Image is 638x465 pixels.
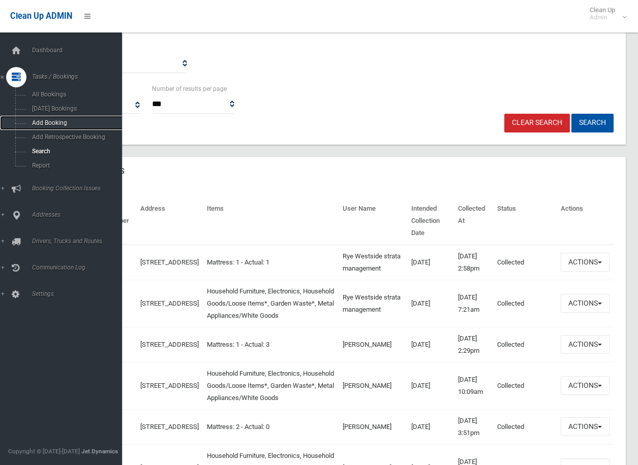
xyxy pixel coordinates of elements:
[136,197,203,245] th: Address
[493,197,556,245] th: Status
[81,448,118,455] strong: Jet Dynamics
[29,264,130,271] span: Communication Log
[571,114,614,132] button: Search
[585,6,625,21] span: Clean Up
[29,238,130,245] span: Drivers, Trucks and Routes
[8,448,80,455] span: Copyright © [DATE]-[DATE]
[493,280,556,327] td: Collected
[493,409,556,444] td: Collected
[407,280,454,327] td: [DATE]
[339,245,407,280] td: Rye Westside strata management
[339,327,407,362] td: [PERSON_NAME]
[29,162,121,169] span: Report
[493,245,556,280] td: Collected
[29,211,130,218] span: Addresses
[339,197,407,245] th: User Name
[29,185,130,192] span: Booking Collection Issues
[561,253,610,272] button: Actions
[454,197,494,245] th: Collected At
[561,335,610,354] button: Actions
[561,376,610,395] button: Actions
[339,409,407,444] td: [PERSON_NAME]
[407,409,454,444] td: [DATE]
[203,245,338,280] td: Mattress: 1 - Actual: 1
[504,114,570,132] a: Clear Search
[29,73,130,80] span: Tasks / Bookings
[339,362,407,409] td: [PERSON_NAME]
[29,290,130,297] span: Settings
[140,258,199,266] a: [STREET_ADDRESS]
[10,11,72,21] span: Clean Up ADMIN
[203,362,338,409] td: Household Furniture, Electronics, Household Goods/Loose Items*, Garden Waste*, Metal Appliances/W...
[140,423,199,430] a: [STREET_ADDRESS]
[454,327,494,362] td: [DATE] 2:29pm
[29,148,121,155] span: Search
[29,91,121,98] span: All Bookings
[203,197,338,245] th: Items
[407,245,454,280] td: [DATE]
[561,294,610,313] button: Actions
[454,409,494,444] td: [DATE] 3:51pm
[29,119,121,126] span: Add Booking
[407,197,454,245] th: Intended Collection Date
[29,105,121,112] span: [DATE] Bookings
[140,300,199,307] a: [STREET_ADDRESS]
[454,245,494,280] td: [DATE] 2:58pm
[493,327,556,362] td: Collected
[29,47,130,54] span: Dashboard
[590,14,615,21] small: Admin
[152,83,227,94] label: Number of results per page
[407,327,454,362] td: [DATE]
[29,134,121,141] span: Add Retrospective Booking
[203,409,338,444] td: Mattress: 2 - Actual: 0
[203,327,338,362] td: Mattress: 1 - Actual: 3
[140,382,199,389] a: [STREET_ADDRESS]
[557,197,614,245] th: Actions
[561,417,610,436] button: Actions
[493,362,556,409] td: Collected
[454,280,494,327] td: [DATE] 7:21am
[339,280,407,327] td: Rye Westside strata management
[407,362,454,409] td: [DATE]
[140,341,199,348] a: [STREET_ADDRESS]
[203,280,338,327] td: Household Furniture, Electronics, Household Goods/Loose Items*, Garden Waste*, Metal Appliances/W...
[454,362,494,409] td: [DATE] 10:09am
